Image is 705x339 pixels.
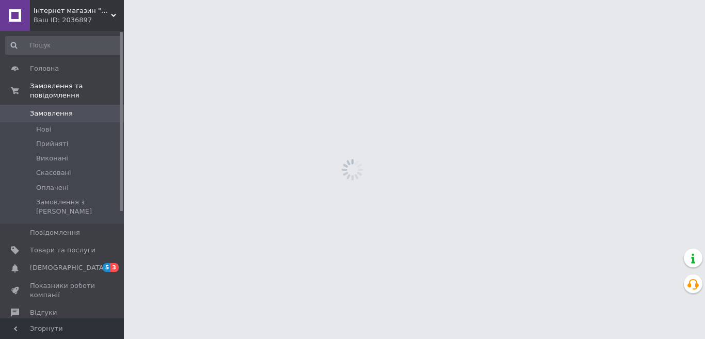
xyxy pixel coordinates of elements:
[36,125,51,134] span: Нові
[36,168,71,177] span: Скасовані
[30,281,95,300] span: Показники роботи компанії
[34,15,124,25] div: Ваш ID: 2036897
[36,198,121,216] span: Замовлення з [PERSON_NAME]
[30,109,73,118] span: Замовлення
[36,139,68,149] span: Прийняті
[34,6,111,15] span: Інтернет магазин "АТОМ СПОРТ"
[103,263,111,272] span: 5
[110,263,119,272] span: 3
[5,36,122,55] input: Пошук
[30,64,59,73] span: Головна
[30,228,80,237] span: Повідомлення
[30,82,124,100] span: Замовлення та повідомлення
[36,154,68,163] span: Виконані
[30,263,106,272] span: [DEMOGRAPHIC_DATA]
[30,308,57,317] span: Відгуки
[36,183,69,192] span: Оплачені
[30,246,95,255] span: Товари та послуги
